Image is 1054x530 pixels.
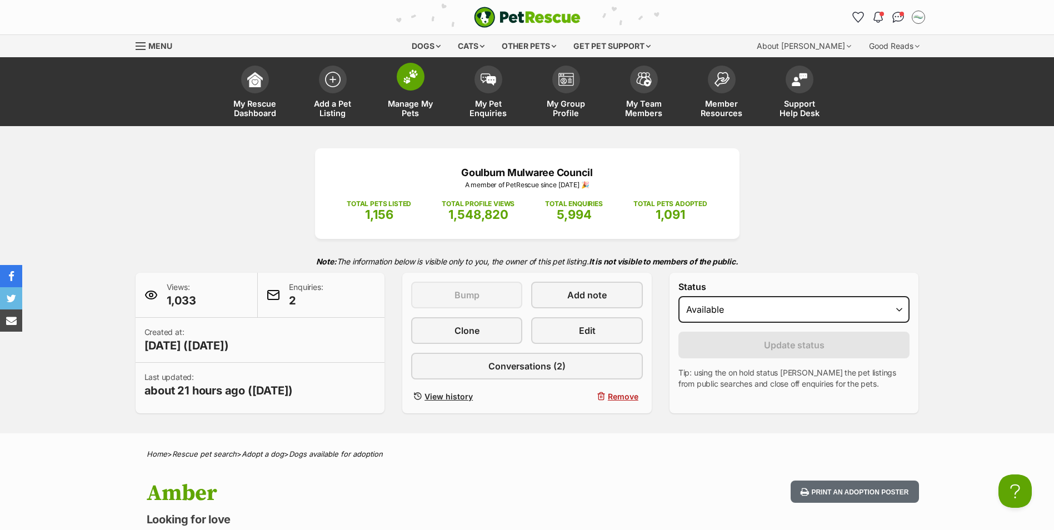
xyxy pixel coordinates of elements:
button: Print an adoption poster [791,481,918,503]
p: TOTAL PETS ADOPTED [633,199,707,209]
img: dashboard-icon-eb2f2d2d3e046f16d808141f083e7271f6b2e854fb5c12c21221c1fb7104beca.svg [247,72,263,87]
span: Remove [608,391,638,402]
a: Add a Pet Listing [294,60,372,126]
span: Clone [454,324,479,337]
img: chat-41dd97257d64d25036548639549fe6c8038ab92f7586957e7f3b1b290dea8141.svg [892,12,904,23]
span: Member Resources [697,99,747,118]
span: Update status [764,338,825,352]
span: 5,994 [557,207,592,222]
span: Menu [148,41,172,51]
img: member-resources-icon-8e73f808a243e03378d46382f2149f9095a855e16c252ad45f914b54edf8863c.svg [714,72,730,87]
a: Member Resources [683,60,761,126]
p: TOTAL ENQUIRIES [545,199,602,209]
span: Conversations (2) [488,359,566,373]
span: My Team Members [619,99,669,118]
a: Dogs available for adoption [289,449,383,458]
span: 1,091 [656,207,685,222]
button: My account [910,8,927,26]
span: Add a Pet Listing [308,99,358,118]
p: Tip: using the on hold status [PERSON_NAME] the pet listings from public searches and close off e... [678,367,910,389]
img: add-pet-listing-icon-0afa8454b4691262ce3f59096e99ab1cd57d4a30225e0717b998d2c9b9846f56.svg [325,72,341,87]
div: Dogs [404,35,448,57]
a: Rescue pet search [172,449,237,458]
p: Created at: [144,327,229,353]
a: Support Help Desk [761,60,838,126]
strong: It is not visible to members of the public. [589,257,738,266]
img: manage-my-pets-icon-02211641906a0b7f246fdf0571729dbe1e7629f14944591b6c1af311fb30b64b.svg [403,69,418,84]
p: Goulburn Mulwaree Council [332,165,723,180]
img: Adam Skelly profile pic [913,12,924,23]
a: Add note [531,282,642,308]
a: My Group Profile [527,60,605,126]
span: View history [424,391,473,402]
div: Get pet support [566,35,658,57]
label: Status [678,282,910,292]
a: Conversations (2) [411,353,643,379]
button: Bump [411,282,522,308]
img: help-desk-icon-fdf02630f3aa405de69fd3d07c3f3aa587a6932b1a1747fa1d2bba05be0121f9.svg [792,73,807,86]
img: logo-e224e6f780fb5917bec1dbf3a21bbac754714ae5b6737aabdf751b685950b380.svg [474,7,581,28]
div: About [PERSON_NAME] [749,35,859,57]
span: Bump [454,288,479,302]
span: My Pet Enquiries [463,99,513,118]
span: about 21 hours ago ([DATE]) [144,383,293,398]
strong: Note: [316,257,337,266]
img: pet-enquiries-icon-7e3ad2cf08bfb03b45e93fb7055b45f3efa6380592205ae92323e6603595dc1f.svg [481,73,496,86]
a: Clone [411,317,522,344]
span: Support Help Desk [775,99,825,118]
p: TOTAL PETS LISTED [347,199,411,209]
a: Home [147,449,167,458]
p: Looking for love [147,512,617,527]
a: Conversations [890,8,907,26]
div: Cats [450,35,492,57]
span: 2 [289,293,323,308]
span: 1,156 [365,207,393,222]
button: Notifications [870,8,887,26]
span: [DATE] ([DATE]) [144,338,229,353]
ul: Account quick links [850,8,927,26]
div: Other pets [494,35,564,57]
a: My Rescue Dashboard [216,60,294,126]
button: Remove [531,388,642,404]
a: Adopt a dog [242,449,284,458]
a: My Pet Enquiries [449,60,527,126]
p: TOTAL PROFILE VIEWS [442,199,514,209]
p: Last updated: [144,372,293,398]
h1: Amber [147,481,617,506]
span: Manage My Pets [386,99,436,118]
button: Update status [678,332,910,358]
a: Edit [531,317,642,344]
a: Manage My Pets [372,60,449,126]
a: Favourites [850,8,867,26]
a: Menu [136,35,180,55]
p: Enquiries: [289,282,323,308]
a: View history [411,388,522,404]
div: > > > [119,450,936,458]
span: My Group Profile [541,99,591,118]
span: Add note [567,288,607,302]
a: My Team Members [605,60,683,126]
p: The information below is visible only to you, the owner of this pet listing. [136,250,919,273]
p: A member of PetRescue since [DATE] 🎉 [332,180,723,190]
p: Views: [167,282,196,308]
div: Good Reads [861,35,927,57]
span: 1,548,820 [448,207,508,222]
img: team-members-icon-5396bd8760b3fe7c0b43da4ab00e1e3bb1a5d9ba89233759b79545d2d3fc5d0d.svg [636,72,652,87]
img: group-profile-icon-3fa3cf56718a62981997c0bc7e787c4b2cf8bcc04b72c1350f741eb67cf2f40e.svg [558,73,574,86]
span: 1,033 [167,293,196,308]
a: PetRescue [474,7,581,28]
span: Edit [579,324,596,337]
img: notifications-46538b983faf8c2785f20acdc204bb7945ddae34d4c08c2a6579f10ce5e182be.svg [873,12,882,23]
iframe: Help Scout Beacon - Open [998,474,1032,508]
span: My Rescue Dashboard [230,99,280,118]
